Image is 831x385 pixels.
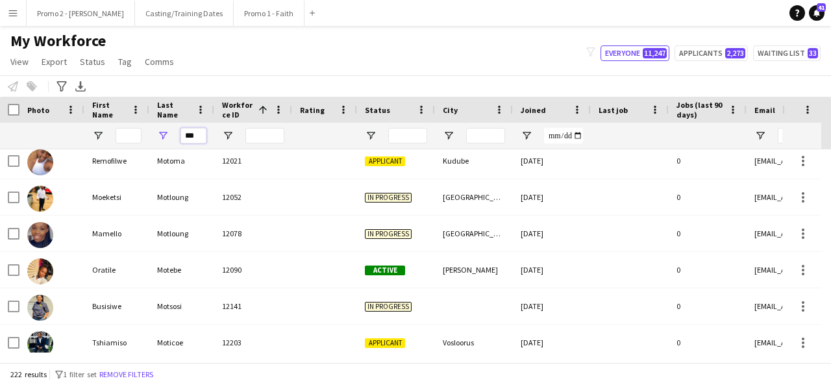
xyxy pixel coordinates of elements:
[435,325,513,360] div: Vosloorus
[214,288,292,324] div: 12141
[365,302,412,312] span: In progress
[669,143,747,179] div: 0
[245,128,284,143] input: Workforce ID Filter Input
[365,338,405,348] span: Applicant
[157,130,169,142] button: Open Filter Menu
[157,100,191,119] span: Last Name
[513,252,591,288] div: [DATE]
[513,216,591,251] div: [DATE]
[10,31,106,51] span: My Workforce
[443,130,454,142] button: Open Filter Menu
[214,143,292,179] div: 12021
[599,105,628,115] span: Last job
[63,369,97,379] span: 1 filter set
[513,288,591,324] div: [DATE]
[817,3,826,12] span: 41
[75,53,110,70] a: Status
[669,216,747,251] div: 0
[84,179,149,215] div: Moeketsi
[300,105,325,115] span: Rating
[84,143,149,179] div: Remofilwe
[365,105,390,115] span: Status
[521,130,532,142] button: Open Filter Menu
[214,252,292,288] div: 12090
[10,56,29,68] span: View
[809,5,825,21] a: 41
[513,179,591,215] div: [DATE]
[27,295,53,321] img: Busisiwe Motsosi
[73,79,88,94] app-action-btn: Export XLSX
[135,1,234,26] button: Casting/Training Dates
[27,149,53,175] img: Remofilwe Motoma
[365,229,412,239] span: In progress
[116,128,142,143] input: First Name Filter Input
[435,252,513,288] div: [PERSON_NAME]
[753,45,821,61] button: Waiting list33
[54,79,69,94] app-action-btn: Advanced filters
[149,325,214,360] div: Moticoe
[92,100,126,119] span: First Name
[180,128,206,143] input: Last Name Filter Input
[234,1,304,26] button: Promo 1 - Faith
[222,130,234,142] button: Open Filter Menu
[365,156,405,166] span: Applicant
[388,128,427,143] input: Status Filter Input
[5,53,34,70] a: View
[27,186,53,212] img: Moeketsi Motloung
[443,105,458,115] span: City
[725,48,745,58] span: 2,273
[513,325,591,360] div: [DATE]
[466,128,505,143] input: City Filter Input
[214,216,292,251] div: 12078
[669,325,747,360] div: 0
[84,288,149,324] div: Busisiwe
[145,56,174,68] span: Comms
[365,266,405,275] span: Active
[521,105,546,115] span: Joined
[149,288,214,324] div: Motsosi
[149,179,214,215] div: Motloung
[513,143,591,179] div: [DATE]
[27,222,53,248] img: Mamello Motloung
[754,105,775,115] span: Email
[113,53,137,70] a: Tag
[80,56,105,68] span: Status
[84,325,149,360] div: Tshiamiso
[149,252,214,288] div: Motebe
[643,48,667,58] span: 11,247
[149,143,214,179] div: Motoma
[27,258,53,284] img: Oratile Motebe
[118,56,132,68] span: Tag
[97,367,156,382] button: Remove filters
[214,325,292,360] div: 12203
[140,53,179,70] a: Comms
[808,48,818,58] span: 33
[365,130,377,142] button: Open Filter Menu
[42,56,67,68] span: Export
[84,216,149,251] div: Mamello
[435,179,513,215] div: [GEOGRAPHIC_DATA]
[601,45,669,61] button: Everyone11,247
[92,130,104,142] button: Open Filter Menu
[669,252,747,288] div: 0
[435,143,513,179] div: Kudube
[754,130,766,142] button: Open Filter Menu
[669,179,747,215] div: 0
[36,53,72,70] a: Export
[149,216,214,251] div: Motloung
[675,45,748,61] button: Applicants2,273
[27,331,53,357] img: Tshiamiso Moticoe
[27,105,49,115] span: Photo
[669,288,747,324] div: 0
[544,128,583,143] input: Joined Filter Input
[214,179,292,215] div: 12052
[84,252,149,288] div: Oratile
[676,100,723,119] span: Jobs (last 90 days)
[435,216,513,251] div: [GEOGRAPHIC_DATA]
[365,193,412,203] span: In progress
[27,1,135,26] button: Promo 2 - [PERSON_NAME]
[222,100,253,119] span: Workforce ID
